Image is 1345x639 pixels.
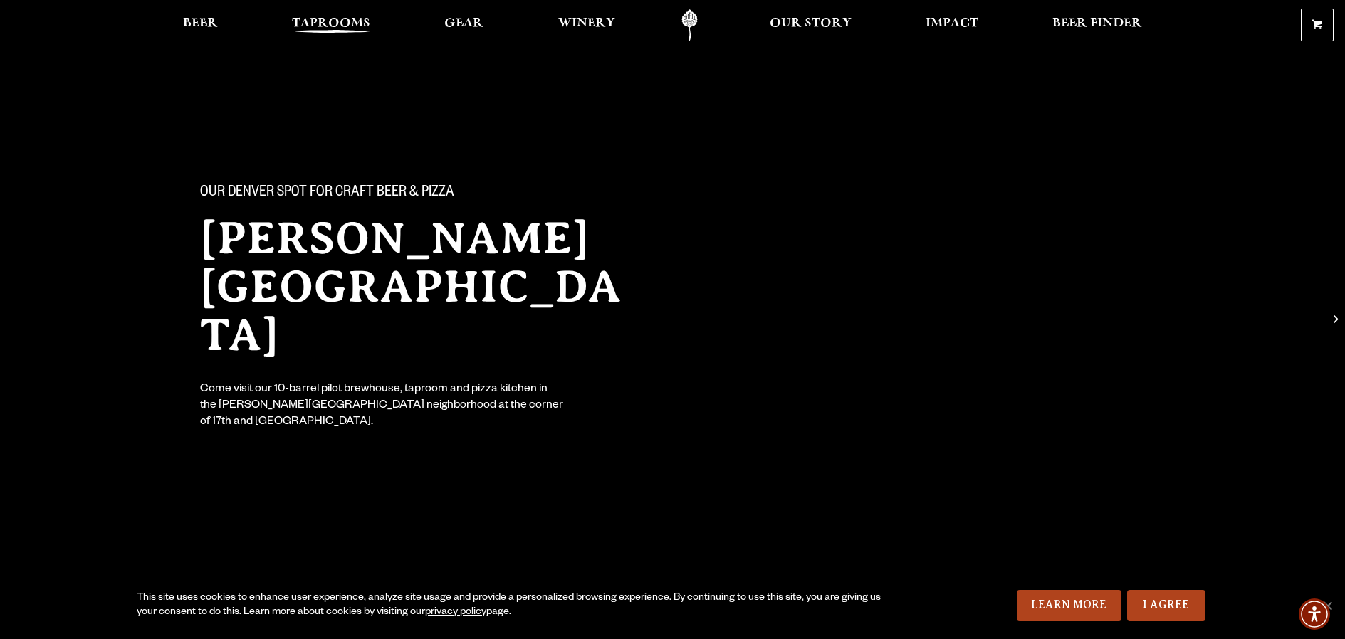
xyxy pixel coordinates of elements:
[770,18,852,29] span: Our Story
[137,591,901,620] div: This site uses cookies to enhance user experience, analyze site usage and provide a personalized ...
[549,9,624,41] a: Winery
[174,9,227,41] a: Beer
[760,9,861,41] a: Our Story
[200,184,454,203] span: Our Denver spot for craft beer & pizza
[444,18,483,29] span: Gear
[183,18,218,29] span: Beer
[663,9,716,41] a: Odell Home
[435,9,493,41] a: Gear
[916,9,988,41] a: Impact
[283,9,380,41] a: Taprooms
[558,18,615,29] span: Winery
[1127,590,1205,621] a: I Agree
[1052,18,1142,29] span: Beer Finder
[425,607,486,618] a: privacy policy
[200,214,644,359] h2: [PERSON_NAME][GEOGRAPHIC_DATA]
[1299,598,1330,630] div: Accessibility Menu
[1043,9,1151,41] a: Beer Finder
[292,18,370,29] span: Taprooms
[200,382,565,431] div: Come visit our 10-barrel pilot brewhouse, taproom and pizza kitchen in the [PERSON_NAME][GEOGRAPH...
[1017,590,1121,621] a: Learn More
[926,18,978,29] span: Impact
